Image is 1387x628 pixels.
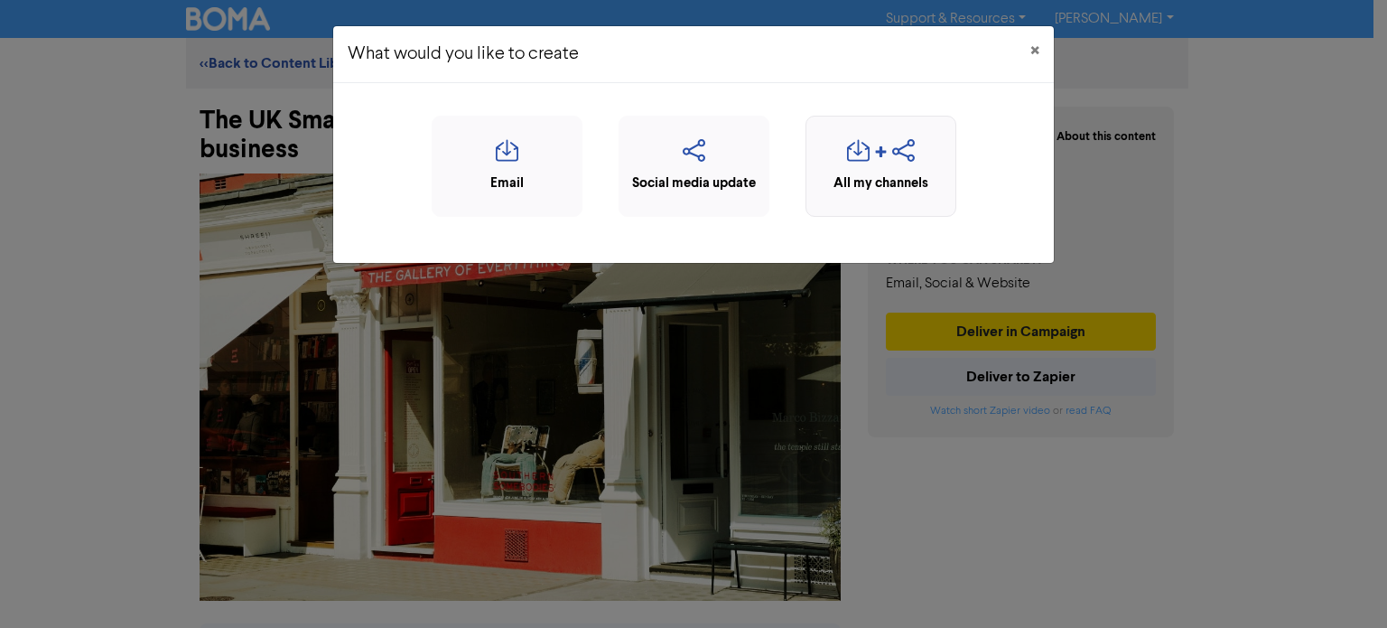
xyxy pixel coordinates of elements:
button: Close [1016,26,1054,77]
iframe: Chat Widget [1161,433,1387,628]
h5: What would you like to create [348,41,579,68]
span: × [1030,38,1039,65]
div: All my channels [815,173,946,194]
div: Social media update [628,173,759,194]
div: Email [442,173,572,194]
